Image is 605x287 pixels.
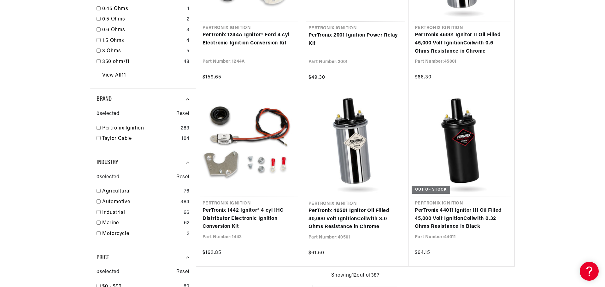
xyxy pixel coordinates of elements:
[102,5,185,13] a: 0.45 Ohms
[184,219,190,227] div: 62
[186,26,190,34] div: 3
[102,72,126,80] a: View All 11
[97,255,109,261] span: Price
[415,207,508,231] a: PerTronix 44011 Ignitor III Oil Filled 45,000 Volt IgnitionCoilwith 0.32 Ohms Resistance in Black
[203,31,296,47] a: PerTronix 1244A Ignitor® Ford 4 cyl Electronic Ignition Conversion Kit
[187,15,190,24] div: 2
[97,96,112,102] span: Brand
[102,124,178,133] a: Pertronix Ignition
[184,187,190,196] div: 76
[187,230,190,238] div: 2
[184,58,190,66] div: 48
[97,110,119,118] span: 0 selected
[176,173,190,181] span: Reset
[102,26,184,34] a: 0.6 Ohms
[181,135,190,143] div: 104
[102,219,181,227] a: Marine
[181,124,190,133] div: 283
[97,173,119,181] span: 0 selected
[331,272,380,280] span: Showing 12 out of 387
[97,268,119,276] span: 0 selected
[102,187,181,196] a: Agricultural
[176,268,190,276] span: Reset
[308,32,402,48] a: PerTronix 2001 Ignition Power Relay Kit
[187,5,190,13] div: 1
[102,37,184,45] a: 1.5 Ohms
[102,47,184,55] a: 3 Ohms
[97,159,118,166] span: Industry
[176,110,190,118] span: Reset
[186,37,190,45] div: 4
[102,230,184,238] a: Motorcycle
[203,207,296,231] a: PerTronix 1442 Ignitor® 4 cyl IHC Distributor Electronic Ignition Conversion Kit
[180,198,190,206] div: 384
[184,209,190,217] div: 66
[102,58,181,66] a: 350 ohm/ft
[102,135,179,143] a: Taylor Cable
[186,47,190,55] div: 5
[102,198,178,206] a: Automotive
[102,15,184,24] a: 0.5 Ohms
[102,209,181,217] a: Industrial
[415,31,508,55] a: PerTronix 45001 Ignitor II Oil Filled 45,000 Volt IgnitionCoilwith 0.6 Ohms Resistance in Chrome
[308,207,402,231] a: PerTronix 40501 Ignitor Oil Filled 40,000 Volt IgnitionCoilwith 3.0 Ohms Resistance in Chrome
